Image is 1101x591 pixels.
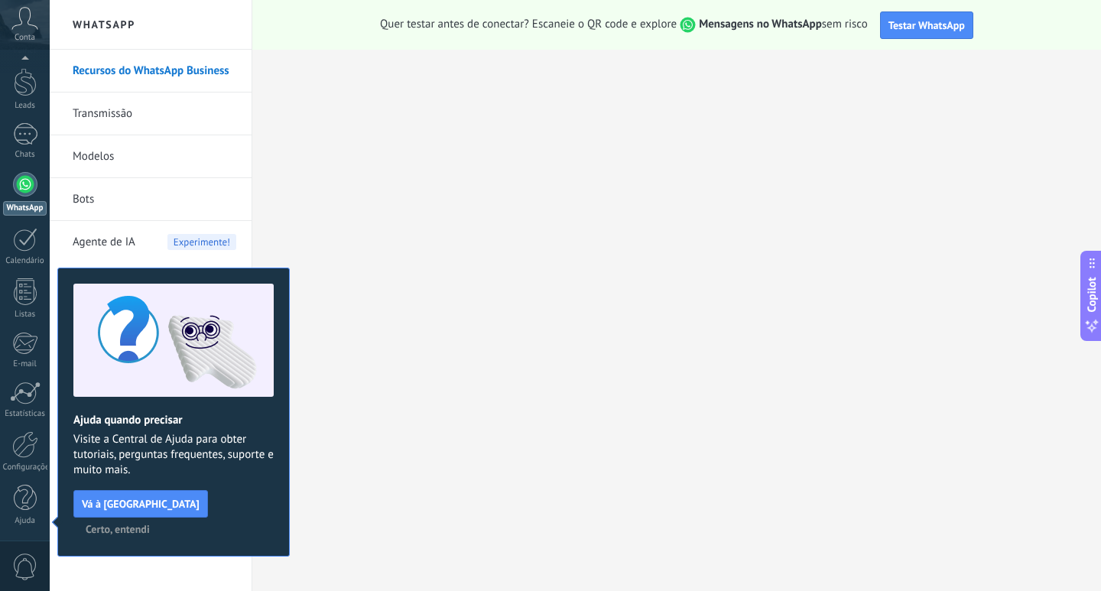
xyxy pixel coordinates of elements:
div: Ajuda [3,516,47,526]
button: Vá à [GEOGRAPHIC_DATA] [73,490,208,518]
span: Quer testar antes de conectar? Escaneie o QR code e explore sem risco [380,17,868,33]
span: Visite a Central de Ajuda para obter tutoriais, perguntas frequentes, suporte e muito mais. [73,432,274,478]
div: WhatsApp [3,201,47,216]
span: Experimente! [167,234,236,250]
a: Agente de IA Experimente! [73,221,236,264]
a: Recursos do WhatsApp Business [73,50,236,93]
div: Estatísticas [3,409,47,419]
span: Vá à [GEOGRAPHIC_DATA] [82,498,200,509]
span: Testar WhatsApp [888,18,965,32]
strong: Mensagens no WhatsApp [699,17,822,31]
a: Bots [73,178,236,221]
div: Configurações [3,463,47,472]
a: Modelos [73,135,236,178]
li: Bots [50,178,252,221]
li: Agente de IA [50,221,252,263]
span: Certo, entendi [86,524,150,534]
div: Leads [3,101,47,111]
li: Modelos [50,135,252,178]
div: Calendário [3,256,47,266]
h2: Ajuda quando precisar [73,413,274,427]
span: Agente de IA [73,221,135,264]
a: Transmissão [73,93,236,135]
div: E-mail [3,359,47,369]
div: Chats [3,150,47,160]
li: Transmissão [50,93,252,135]
div: Listas [3,310,47,320]
button: Certo, entendi [79,518,157,541]
span: Conta [15,33,35,43]
li: Recursos do WhatsApp Business [50,50,252,93]
button: Testar WhatsApp [880,11,973,39]
span: Copilot [1084,277,1099,312]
